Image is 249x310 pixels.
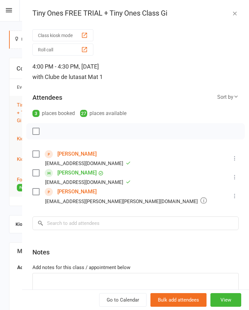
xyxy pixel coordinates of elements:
span: at Mat 1 [81,73,103,80]
div: [EMAIL_ADDRESS][PERSON_NAME][PERSON_NAME][DOMAIN_NAME] [45,197,207,205]
div: places booked [32,109,75,118]
span: Foundation BJJ (Gi) [17,177,60,183]
div: Add notes for this class / appointment below [32,264,239,271]
div: We're working on an update to your Clubworx dashboard. [9,31,240,49]
div: 3 [32,110,40,117]
strong: Active / Suspended Members [17,265,81,270]
div: [EMAIL_ADDRESS][DOMAIN_NAME] [45,159,131,168]
div: [EMAIL_ADDRESS][DOMAIN_NAME] [45,178,131,187]
strong: Dashboard upgrade available: [21,37,77,42]
div: Sort by [217,93,239,101]
button: Class kiosk mode [32,29,93,41]
button: View [210,293,241,307]
a: [PERSON_NAME] [57,187,97,197]
span: Free class [17,184,39,191]
a: [PERSON_NAME] [57,168,97,178]
div: Tiny Ones FREE TRIAL + Tiny Ones Class Gi [22,9,249,18]
h3: Coming up [DATE] [17,65,232,72]
h3: Members [17,248,232,254]
a: Go to Calendar [99,293,147,307]
span: Tiny Ones FREE TRIAL + Tiny Ones Class Gi [17,102,65,123]
th: Event/Booking [14,79,69,96]
div: 27 [80,110,87,117]
div: Attendees [32,93,62,102]
span: Kids 2/ Teens (Gi) [17,156,55,162]
div: Notes [32,248,50,257]
button: Tiny Ones FREE TRIAL + Tiny Ones Class GiFree class [17,101,66,125]
span: Kids 1 Gi [17,136,36,142]
button: Kids 1 Gi [17,135,41,143]
div: 4:00 PM - 4:30 PM, [DATE] [32,61,239,82]
span: with Clube de lutas [32,73,81,80]
button: Kids 2/ Teens (Gi) [17,155,60,163]
strong: Kiosk modes: [16,222,43,227]
button: Bulk add attendees [150,293,207,307]
button: Roll call [32,44,93,56]
a: [PERSON_NAME] [57,149,97,159]
button: Foundation BJJ (Gi)Free class [17,176,66,192]
input: Search to add attendees [32,216,239,230]
div: places available [80,109,126,118]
